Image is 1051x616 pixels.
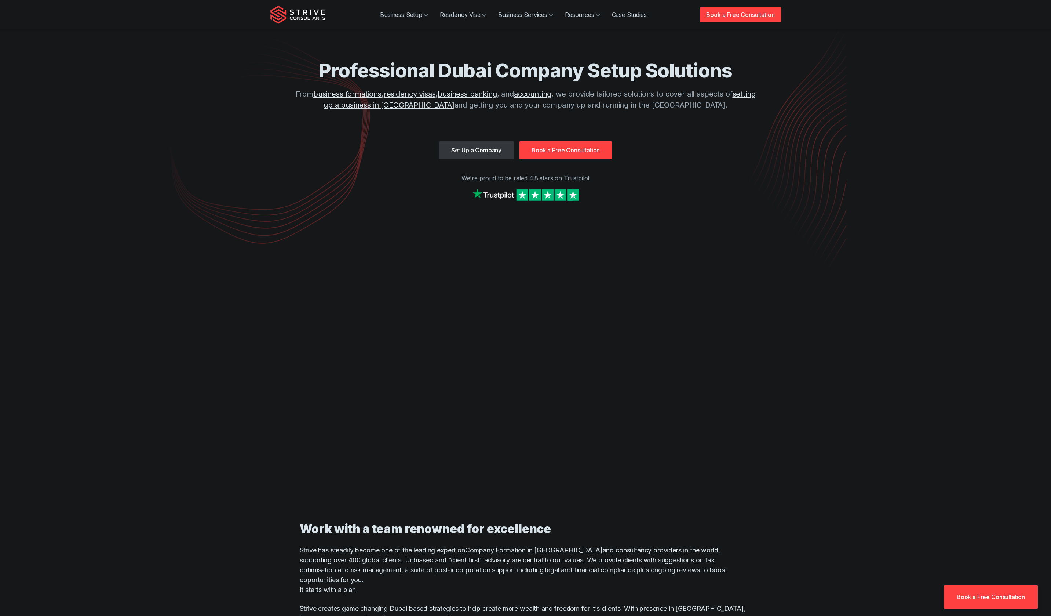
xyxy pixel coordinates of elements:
[270,6,325,24] img: Strive Consultants
[270,174,781,182] p: We're proud to be rated 4.8 stars on Trustpilot
[291,59,760,83] h1: Professional Dubai Company Setup Solutions
[492,7,559,22] a: Business Services
[438,90,497,98] a: business banking
[519,141,612,159] a: Book a Free Consultation
[471,187,581,203] img: Strive on Trustpilot
[291,88,760,110] p: From , , , and , we provide tailored solutions to cover all aspects of and getting you and your c...
[606,7,653,22] a: Case Studies
[439,141,514,159] a: Set Up a Company
[434,7,492,22] a: Residency Visa
[288,231,763,498] iframe: Intro to Strive
[300,522,551,536] strong: Work with a team renowned for excellence
[300,545,752,595] p: Strive has steadily become one of the leading expert on and consultancy providers in the world, s...
[374,7,434,22] a: Business Setup
[700,7,781,22] a: Book a Free Consultation
[559,7,606,22] a: Resources
[944,585,1038,609] a: Book a Free Consultation
[465,546,603,554] a: Company Formation in [GEOGRAPHIC_DATA]
[313,90,382,98] a: business formations
[514,90,551,98] a: accounting
[384,90,436,98] a: residency visas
